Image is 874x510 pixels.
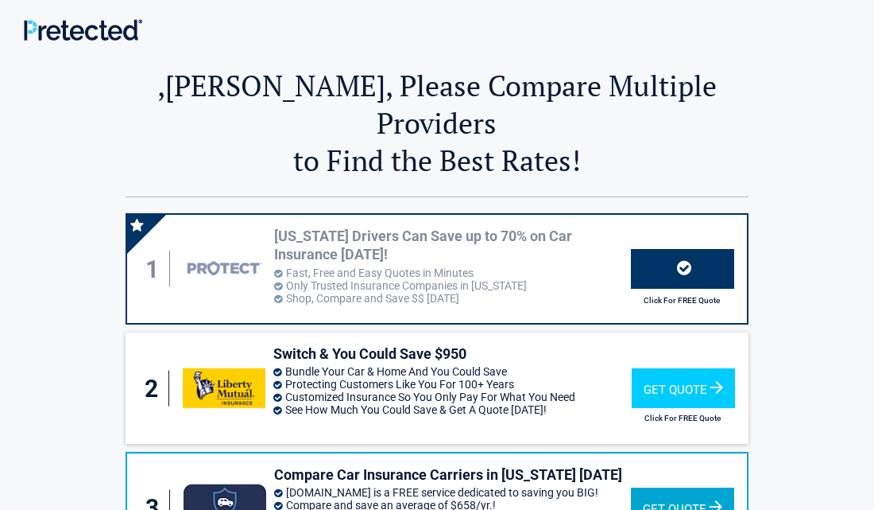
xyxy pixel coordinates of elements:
li: Fast, Free and Easy Quotes in Minutes [274,267,631,279]
h2: ,[PERSON_NAME], Please Compare Multiple Providers to Find the Best Rates! [126,67,748,179]
img: Main Logo [24,19,142,41]
li: Protecting Customers Like You For 100+ Years [273,378,632,391]
h3: [US_STATE] Drivers Can Save up to 70% on Car Insurance [DATE]! [274,227,631,264]
h3: Compare Car Insurance Carriers in [US_STATE] [DATE] [274,465,631,484]
li: See How Much You Could Save & Get A Quote [DATE]! [273,403,632,416]
li: [DOMAIN_NAME] is a FREE service dedicated to saving you BIG! [274,486,631,499]
img: libertymutual's logo [183,368,265,408]
h2: Click For FREE Quote [631,296,733,305]
div: 1 [143,251,170,287]
div: 2 [141,371,168,407]
h3: Switch & You Could Save $950 [273,345,632,363]
div: Get Quote [632,368,735,408]
img: protect's logo [184,248,265,290]
h2: Click For FREE Quote [632,414,734,422]
li: Bundle Your Car & Home And You Could Save [273,365,632,378]
li: Only Trusted Insurance Companies in [US_STATE] [274,279,631,292]
li: Shop, Compare and Save $$ [DATE] [274,292,631,305]
li: Customized Insurance So You Only Pay For What You Need [273,391,632,403]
